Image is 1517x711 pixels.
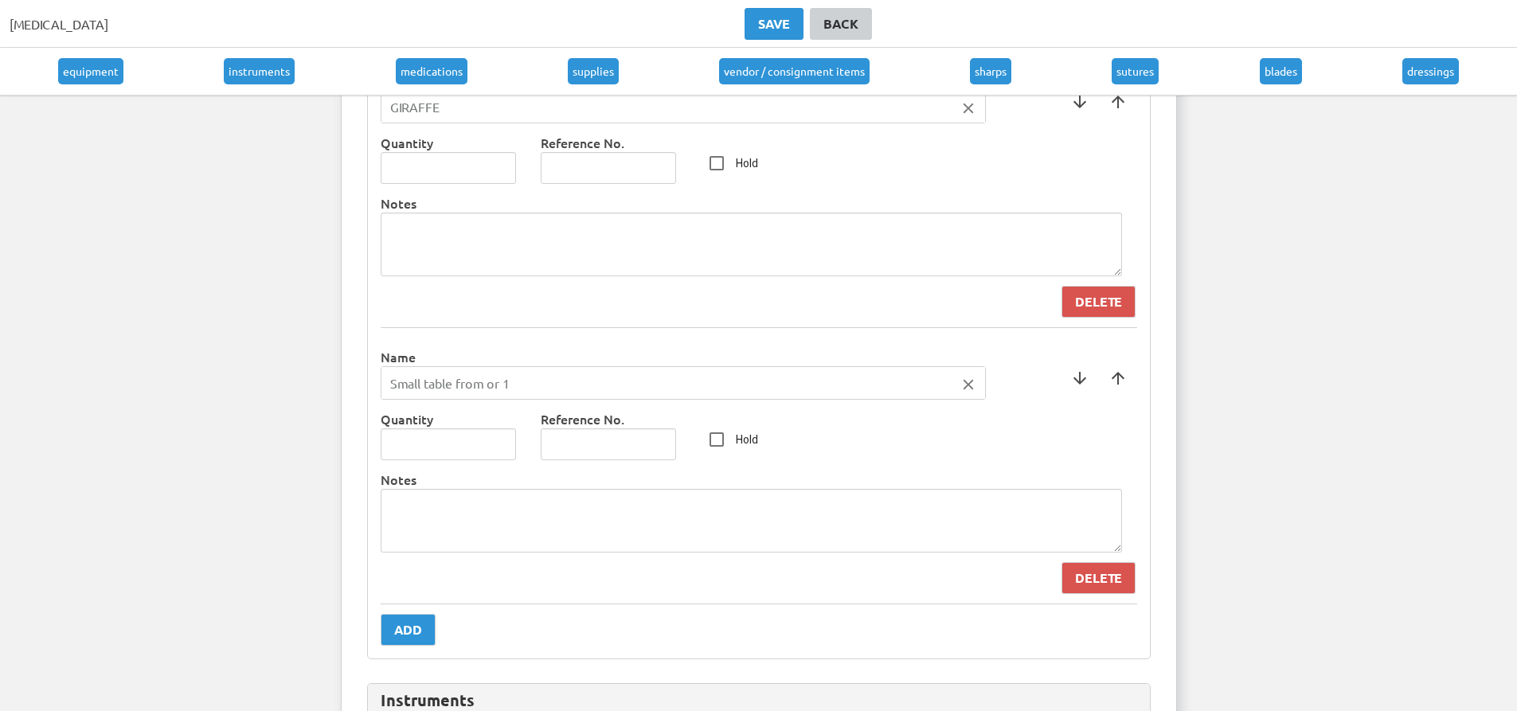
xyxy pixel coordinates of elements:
div: Back [823,14,858,33]
label: Reference No. [541,133,701,152]
label: Notes [381,193,1137,213]
label: Quantity [381,409,541,428]
h3: [MEDICAL_DATA] [10,14,108,33]
div: Add [394,620,422,639]
a: dressings [1402,58,1459,84]
button: Add [381,614,436,646]
a: sutures [1112,58,1159,84]
a: instruments [224,58,295,84]
label: Quantity [381,133,541,152]
a: Back [810,8,872,40]
a: blades [1260,58,1302,84]
button: Delete [1062,562,1136,594]
label: Hold [733,155,759,171]
i: Close [960,100,977,117]
label: Name [381,347,986,366]
div: Save [758,14,790,33]
i: Close [960,376,977,393]
button: Save [745,8,803,40]
label: Hold [733,432,759,447]
div: Delete [1075,292,1122,311]
a: supplies [568,58,619,84]
a: equipment [58,58,123,84]
a: sharps [970,58,1011,84]
div: Delete [1075,568,1122,588]
a: medications [396,58,467,84]
label: Reference No. [541,409,701,428]
label: Notes [381,470,1137,489]
a: vendor / consignment items [719,58,870,84]
button: Delete [1062,286,1136,318]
